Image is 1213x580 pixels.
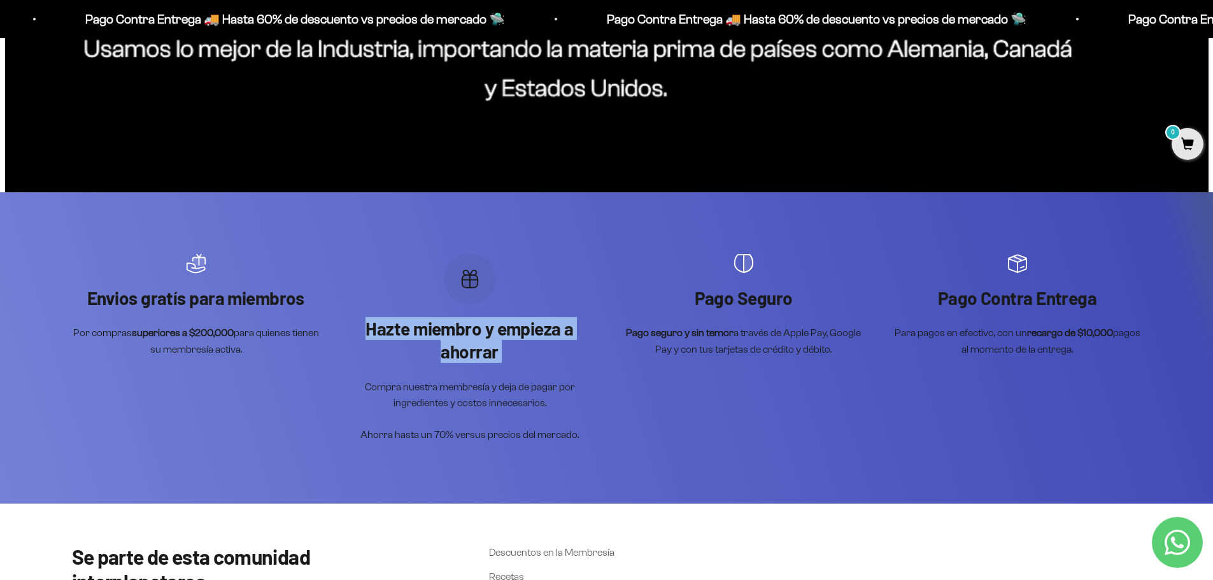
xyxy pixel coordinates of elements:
[620,253,868,358] div: Artículo 3 de 4
[893,286,1142,309] p: Pago Contra Entrega
[489,544,614,561] a: Descuentos en la Membresía
[893,325,1142,357] p: Para pagos en efectivo, con un pagos al momento de la entrega.
[53,9,472,29] p: Pago Contra Entrega 🚚 Hasta 60% de descuento vs precios de mercado 🛸
[1027,327,1113,338] strong: recargo de $10,000
[574,9,994,29] p: Pago Contra Entrega 🚚 Hasta 60% de descuento vs precios de mercado 🛸
[346,317,594,364] p: Hazte miembro y empieza a ahorrar
[893,253,1142,358] div: Artículo 4 de 4
[620,286,868,309] p: Pago Seguro
[72,253,320,358] div: Artículo 1 de 4
[72,325,320,357] p: Por compras para quienes tienen su membresía activa.
[346,253,594,443] div: Artículo 2 de 4
[346,379,594,411] p: Compra nuestra membresía y deja de pagar por ingredientes y costos innecesarios.
[346,427,594,443] p: Ahorra hasta un 70% versus precios del mercado.
[620,325,868,357] p: a través de Apple Pay, Google Pay y con tus tarjetas de crédito y débito.
[1165,125,1181,140] mark: 0
[72,286,320,309] p: Envios gratís para miembros
[1172,138,1203,152] a: 0
[132,327,234,338] strong: superiores a $200,000
[626,327,734,338] strong: Pago seguro y sin temor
